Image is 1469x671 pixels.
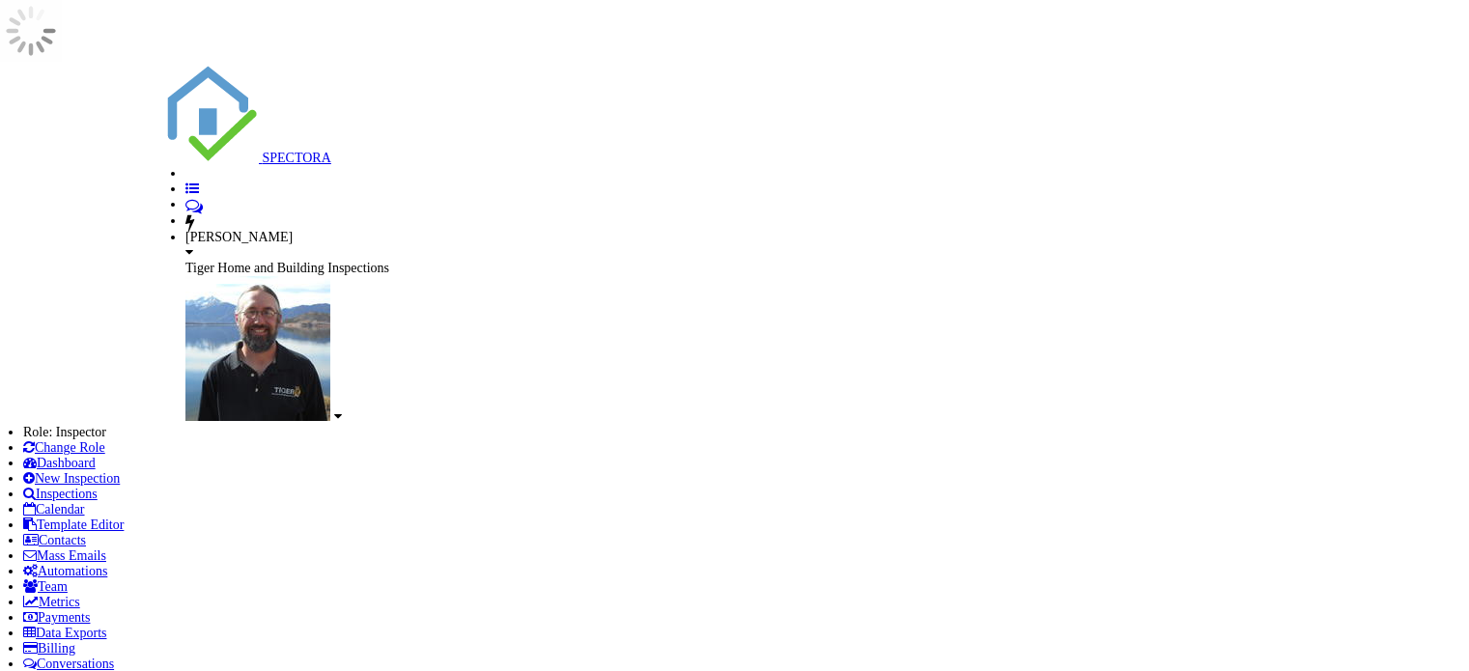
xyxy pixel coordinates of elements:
[23,595,80,609] a: Metrics
[162,151,331,165] a: SPECTORA
[23,440,105,455] a: Change Role
[23,641,75,656] a: Billing
[23,533,86,547] a: Contacts
[23,579,68,594] a: Team
[263,151,331,165] span: SPECTORA
[23,425,106,439] span: Role: Inspector
[23,626,106,640] a: Data Exports
[23,657,114,671] a: Conversations
[23,517,124,532] a: Template Editor
[162,66,259,162] img: The Best Home Inspection Software - Spectora
[23,548,106,563] a: Mass Emails
[23,471,120,486] a: New Inspection
[23,610,90,625] a: Payments
[23,487,98,501] a: Inspections
[185,276,330,421] img: dscn1364.jpg
[23,456,96,470] a: Dashboard
[185,230,1307,245] div: [PERSON_NAME]
[23,502,85,517] a: Calendar
[185,261,1307,276] div: Tiger Home and Building Inspections
[23,564,107,578] a: Automations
